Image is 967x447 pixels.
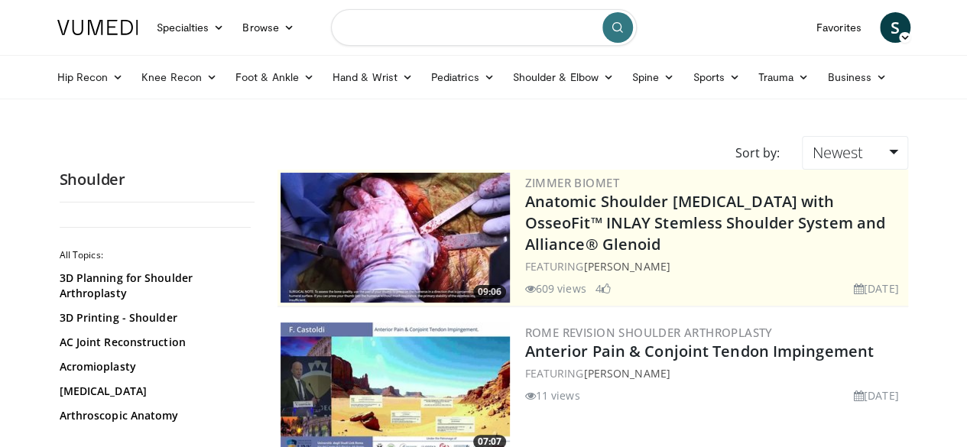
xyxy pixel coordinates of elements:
[148,12,234,43] a: Specialties
[60,249,251,261] h2: All Topics:
[525,175,619,190] a: Zimmer Biomet
[525,387,580,403] li: 11 views
[525,191,885,254] a: Anatomic Shoulder [MEDICAL_DATA] with OsseoFit™ INLAY Stemless Shoulder System and Alliance® Glenoid
[880,12,910,43] a: S
[57,20,138,35] img: VuMedi Logo
[595,280,611,296] li: 4
[233,12,303,43] a: Browse
[683,62,749,92] a: Sports
[132,62,226,92] a: Knee Recon
[60,359,247,374] a: Acromioplasty
[854,280,899,296] li: [DATE]
[60,335,247,350] a: AC Joint Reconstruction
[525,341,874,361] a: Anterior Pain & Conjoint Tendon Impingement
[525,365,905,381] div: FEATURING
[60,170,255,189] h2: Shoulder
[226,62,323,92] a: Foot & Ankle
[323,62,422,92] a: Hand & Wrist
[807,12,871,43] a: Favorites
[749,62,819,92] a: Trauma
[854,387,899,403] li: [DATE]
[473,285,506,299] span: 09:06
[504,62,623,92] a: Shoulder & Elbow
[723,136,790,170] div: Sort by:
[331,9,637,46] input: Search topics, interventions
[525,325,773,340] a: Rome Revision Shoulder Arthroplasty
[422,62,504,92] a: Pediatrics
[623,62,683,92] a: Spine
[802,136,907,170] a: Newest
[60,310,247,326] a: 3D Printing - Shoulder
[60,270,247,301] a: 3D Planning for Shoulder Arthroplasty
[48,62,133,92] a: Hip Recon
[525,258,905,274] div: FEATURING
[818,62,896,92] a: Business
[525,280,586,296] li: 609 views
[281,173,510,303] a: 09:06
[60,408,247,423] a: Arthroscopic Anatomy
[583,366,670,381] a: [PERSON_NAME]
[812,142,862,163] span: Newest
[281,173,510,303] img: 59d0d6d9-feca-4357-b9cd-4bad2cd35cb6.300x170_q85_crop-smart_upscale.jpg
[583,259,670,274] a: [PERSON_NAME]
[60,384,247,399] a: [MEDICAL_DATA]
